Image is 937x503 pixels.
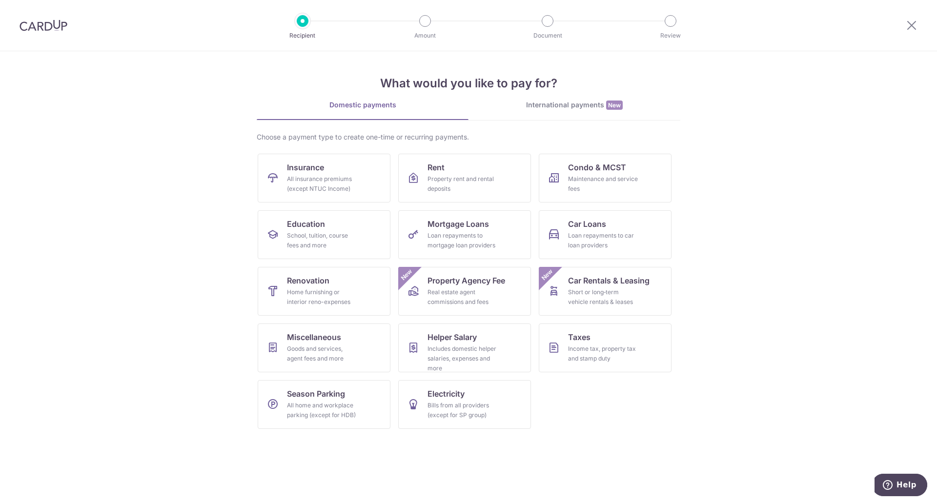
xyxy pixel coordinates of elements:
[22,7,42,16] span: Help
[568,331,591,343] span: Taxes
[398,210,531,259] a: Mortgage LoansLoan repayments to mortgage loan providers
[468,100,680,110] div: International payments
[258,210,390,259] a: EducationSchool, tuition, course fees and more
[568,218,606,230] span: Car Loans
[287,275,329,286] span: Renovation
[539,267,555,283] span: New
[287,344,357,363] div: Goods and services, agent fees and more
[258,380,390,429] a: Season ParkingAll home and workplace parking (except for HDB)
[539,323,672,372] a: TaxesIncome tax, property tax and stamp duty
[398,267,531,316] a: Property Agency FeeReal estate agent commissions and feesNew
[634,31,707,40] p: Review
[428,388,465,400] span: Electricity
[428,161,445,173] span: Rent
[398,323,531,372] a: Helper SalaryIncludes domestic helper salaries, expenses and more
[266,31,339,40] p: Recipient
[398,380,531,429] a: ElectricityBills from all providers (except for SP group)
[399,267,415,283] span: New
[287,331,341,343] span: Miscellaneous
[257,75,680,92] h4: What would you like to pay for?
[606,101,623,110] span: New
[428,231,498,250] div: Loan repayments to mortgage loan providers
[389,31,461,40] p: Amount
[287,161,324,173] span: Insurance
[258,154,390,202] a: InsuranceAll insurance premiums (except NTUC Income)
[428,174,498,194] div: Property rent and rental deposits
[428,275,505,286] span: Property Agency Fee
[258,267,390,316] a: RenovationHome furnishing or interior reno-expenses
[287,174,357,194] div: All insurance premiums (except NTUC Income)
[428,401,498,420] div: Bills from all providers (except for SP group)
[539,154,672,202] a: Condo & MCSTMaintenance and service fees
[875,474,927,498] iframe: Opens a widget where you can find more information
[287,218,325,230] span: Education
[568,287,638,307] div: Short or long‑term vehicle rentals & leases
[258,323,390,372] a: MiscellaneousGoods and services, agent fees and more
[257,132,680,142] div: Choose a payment type to create one-time or recurring payments.
[568,161,626,173] span: Condo & MCST
[539,267,672,316] a: Car Rentals & LeasingShort or long‑term vehicle rentals & leasesNew
[568,344,638,363] div: Income tax, property tax and stamp duty
[287,231,357,250] div: School, tuition, course fees and more
[287,287,357,307] div: Home furnishing or interior reno-expenses
[428,287,498,307] div: Real estate agent commissions and fees
[568,275,650,286] span: Car Rentals & Leasing
[428,331,477,343] span: Helper Salary
[20,20,67,31] img: CardUp
[428,344,498,373] div: Includes domestic helper salaries, expenses and more
[511,31,584,40] p: Document
[287,401,357,420] div: All home and workplace parking (except for HDB)
[287,388,345,400] span: Season Parking
[539,210,672,259] a: Car LoansLoan repayments to car loan providers
[257,100,468,110] div: Domestic payments
[568,174,638,194] div: Maintenance and service fees
[568,231,638,250] div: Loan repayments to car loan providers
[428,218,489,230] span: Mortgage Loans
[398,154,531,202] a: RentProperty rent and rental deposits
